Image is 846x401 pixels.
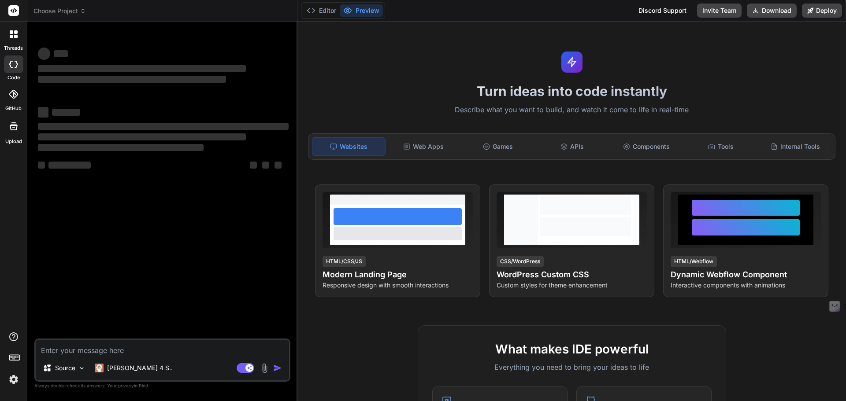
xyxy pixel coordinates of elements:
[312,137,386,156] div: Websites
[7,74,20,81] label: code
[38,144,204,151] span: ‌
[387,137,460,156] div: Web Apps
[107,364,173,372] p: [PERSON_NAME] 4 S..
[497,269,647,281] h4: WordPress Custom CSS
[55,364,75,372] p: Source
[273,364,282,372] img: icon
[4,44,23,52] label: threads
[671,269,821,281] h4: Dynamic Webflow Component
[633,4,692,18] div: Discord Support
[671,256,717,267] div: HTML/Webflow
[697,4,742,18] button: Invite Team
[48,162,91,169] span: ‌
[275,162,282,169] span: ‌
[33,7,86,15] span: Choose Project
[671,281,821,290] p: Interactive components with animations
[38,133,246,140] span: ‌
[34,382,290,390] p: Always double-check its answers. Your in Bind
[323,281,473,290] p: Responsive design with smooth interactions
[262,162,269,169] span: ‌
[250,162,257,169] span: ‌
[38,123,289,130] span: ‌
[118,383,134,388] span: privacy
[432,362,712,372] p: Everything you need to bring your ideas to life
[6,372,21,387] img: settings
[38,76,226,83] span: ‌
[497,281,647,290] p: Custom styles for theme enhancement
[38,107,48,118] span: ‌
[78,364,85,372] img: Pick Models
[52,109,80,116] span: ‌
[432,340,712,358] h2: What makes IDE powerful
[303,4,340,17] button: Editor
[5,138,22,145] label: Upload
[323,269,473,281] h4: Modern Landing Page
[747,4,797,18] button: Download
[303,83,841,99] h1: Turn ideas into code instantly
[610,137,683,156] div: Components
[38,65,246,72] span: ‌
[38,48,50,60] span: ‌
[5,105,22,112] label: GitHub
[536,137,609,156] div: APIs
[303,104,841,116] p: Describe what you want to build, and watch it come to life in real-time
[497,256,544,267] div: CSS/WordPress
[38,162,45,169] span: ‌
[759,137,831,156] div: Internal Tools
[802,4,842,18] button: Deploy
[340,4,383,17] button: Preview
[685,137,757,156] div: Tools
[323,256,366,267] div: HTML/CSS/JS
[95,364,104,372] img: Claude 4 Sonnet
[462,137,534,156] div: Games
[54,50,68,57] span: ‌
[260,363,270,373] img: attachment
